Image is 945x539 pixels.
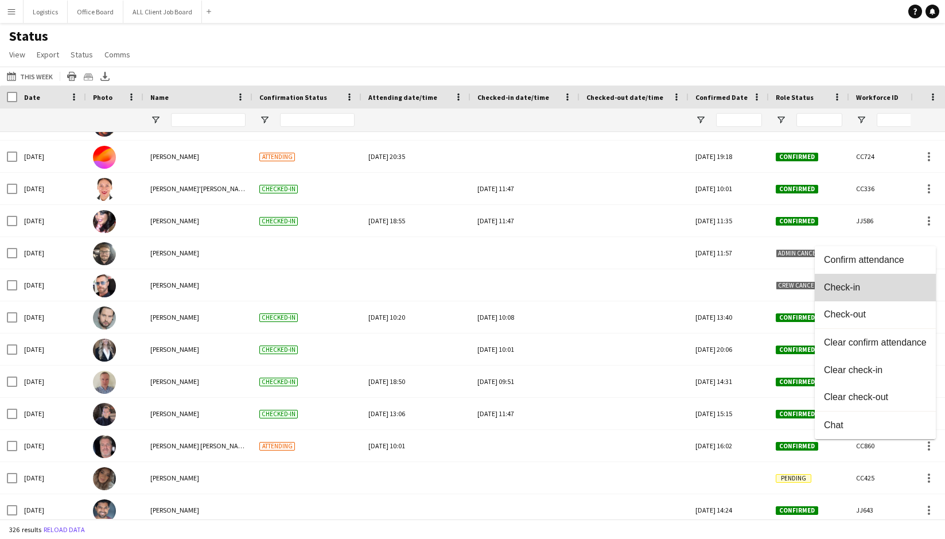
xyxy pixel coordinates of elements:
[824,255,927,265] span: Confirm attendance
[815,356,936,384] button: Clear check-in
[824,392,927,402] span: Clear check-out
[824,420,927,431] span: Chat
[824,282,927,293] span: Check-in
[815,246,936,274] button: Confirm attendance
[815,329,936,356] button: Clear confirm attendance
[815,301,936,329] button: Check-out
[815,274,936,301] button: Check-in
[815,412,936,439] button: Chat
[824,365,927,375] span: Clear check-in
[815,384,936,412] button: Clear check-out
[824,309,927,320] span: Check-out
[824,338,927,348] span: Clear confirm attendance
